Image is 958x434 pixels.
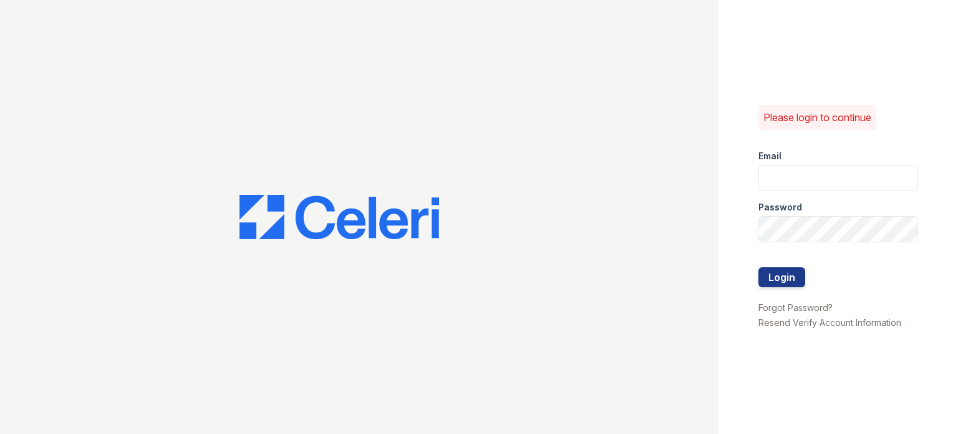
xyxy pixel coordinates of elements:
[758,317,901,328] a: Resend Verify Account Information
[758,150,781,162] label: Email
[239,195,439,240] img: CE_Logo_Blue-a8612792a0a2168367f1c8372b55b34899dd931a85d93a1a3d3e32e68fde9ad4.png
[758,201,802,214] label: Password
[758,267,805,287] button: Login
[763,110,871,125] p: Please login to continue
[758,302,833,313] a: Forgot Password?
